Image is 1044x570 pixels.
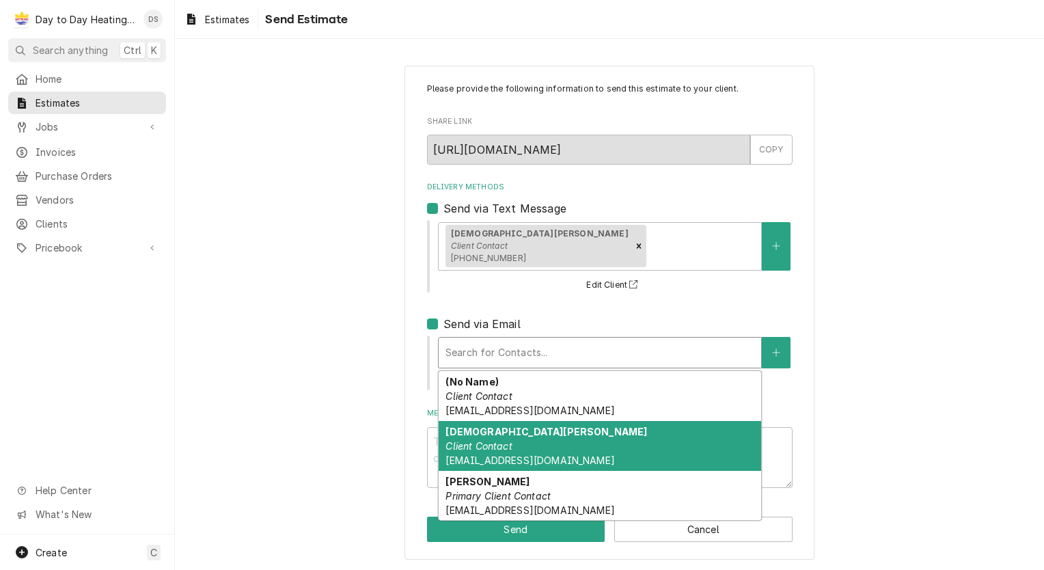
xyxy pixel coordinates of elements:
a: Go to Help Center [8,479,166,502]
strong: (No Name) [445,376,498,388]
a: Clients [8,213,166,235]
div: David Silvestre's Avatar [143,10,163,29]
div: D [12,10,31,29]
span: Jobs [36,120,139,134]
em: Client Contact [451,241,508,251]
a: Estimates [8,92,166,114]
div: Day to Day Heating and Cooling [36,12,136,27]
span: [EMAIL_ADDRESS][DOMAIN_NAME] [445,405,614,416]
a: Go to Jobs [8,116,166,138]
button: Edit Client [584,277,644,294]
span: Create [36,547,67,558]
span: Help Center [36,483,158,498]
a: Home [8,68,166,90]
label: Share Link [427,116,793,127]
a: Go to What's New [8,503,166,526]
p: Please provide the following information to send this estimate to your client. [427,83,793,95]
span: Vendors [36,193,159,207]
a: Estimates [179,8,255,31]
span: [EMAIL_ADDRESS][DOMAIN_NAME] [445,504,614,516]
a: Purchase Orders [8,165,166,187]
em: Client Contact [445,390,512,402]
span: K [151,43,157,57]
div: Delivery Methods [427,182,793,392]
span: Purchase Orders [36,169,159,183]
em: Primary Client Contact [445,490,551,502]
div: Message to Client [427,408,793,488]
strong: [PERSON_NAME] [445,476,530,487]
label: Send via Email [443,316,521,332]
em: Client Contact [445,440,512,452]
strong: [DEMOGRAPHIC_DATA][PERSON_NAME] [445,426,647,437]
a: Invoices [8,141,166,163]
strong: [DEMOGRAPHIC_DATA][PERSON_NAME] [451,228,629,239]
span: Search anything [33,43,108,57]
button: Create New Contact [762,222,791,271]
span: Clients [36,217,159,231]
div: Button Group [427,517,793,542]
div: Estimate Send Form [427,83,793,488]
div: Remove [object Object] [631,225,646,267]
label: Message to Client [427,408,793,419]
div: Estimate Send [404,66,814,560]
svg: Create New Contact [772,348,780,357]
div: DS [143,10,163,29]
span: Estimates [36,96,159,110]
span: Pricebook [36,241,139,255]
span: Estimates [205,12,249,27]
span: [PHONE_NUMBER] [451,253,526,263]
span: What's New [36,507,158,521]
svg: Create New Contact [772,241,780,251]
div: Day to Day Heating and Cooling's Avatar [12,10,31,29]
a: Go to Pricebook [8,236,166,259]
a: Vendors [8,189,166,211]
button: COPY [750,135,793,165]
div: Share Link [427,116,793,165]
span: Ctrl [124,43,141,57]
label: Send via Text Message [443,200,566,217]
button: Cancel [614,517,793,542]
button: Send [427,517,605,542]
button: Create New Contact [762,337,791,368]
span: Send Estimate [261,10,348,29]
div: Button Group Row [427,517,793,542]
span: [EMAIL_ADDRESS][DOMAIN_NAME] [445,454,614,466]
button: Search anythingCtrlK [8,38,166,62]
span: Invoices [36,145,159,159]
label: Delivery Methods [427,182,793,193]
span: Home [36,72,159,86]
span: C [150,545,157,560]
